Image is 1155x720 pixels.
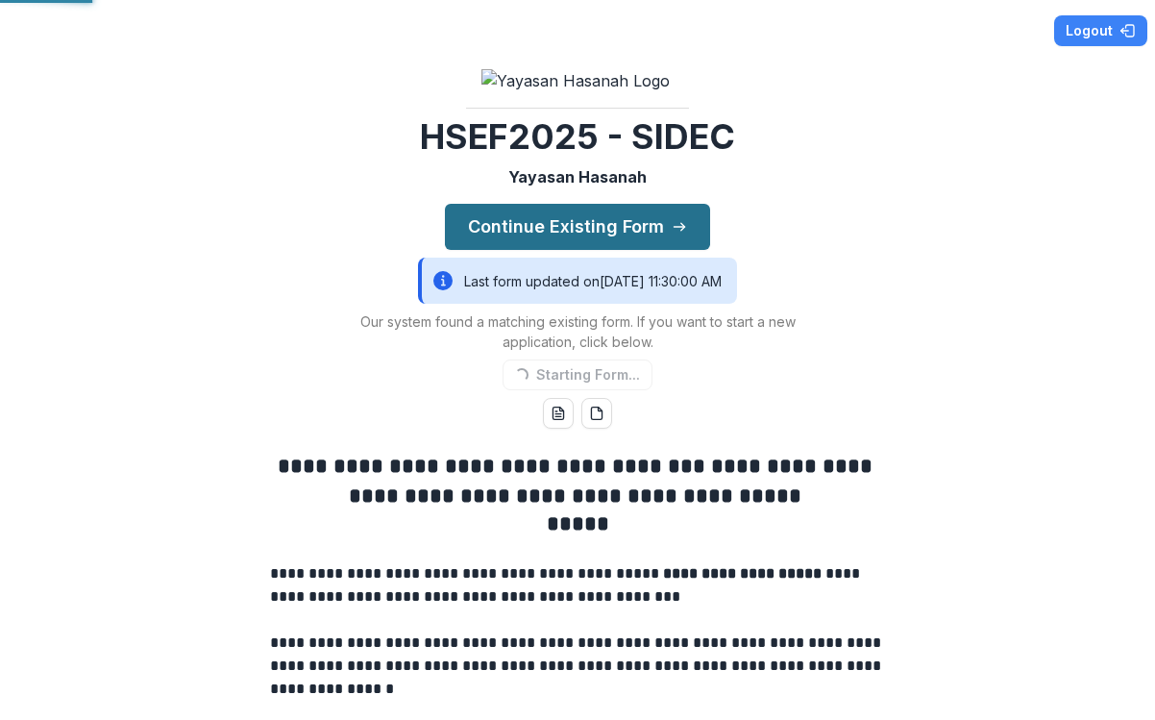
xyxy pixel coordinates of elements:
[503,360,652,390] button: Starting Form...
[508,165,647,188] p: Yayasan Hasanah
[420,116,735,158] h2: HSEF2025 - SIDEC
[337,311,818,352] p: Our system found a matching existing form. If you want to start a new application, click below.
[418,258,737,304] div: Last form updated on [DATE] 11:30:00 AM
[445,204,710,250] button: Continue Existing Form
[543,398,574,429] button: word-download
[581,398,612,429] button: pdf-download
[481,69,674,92] img: Yayasan Hasanah Logo
[1054,15,1147,46] button: Logout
